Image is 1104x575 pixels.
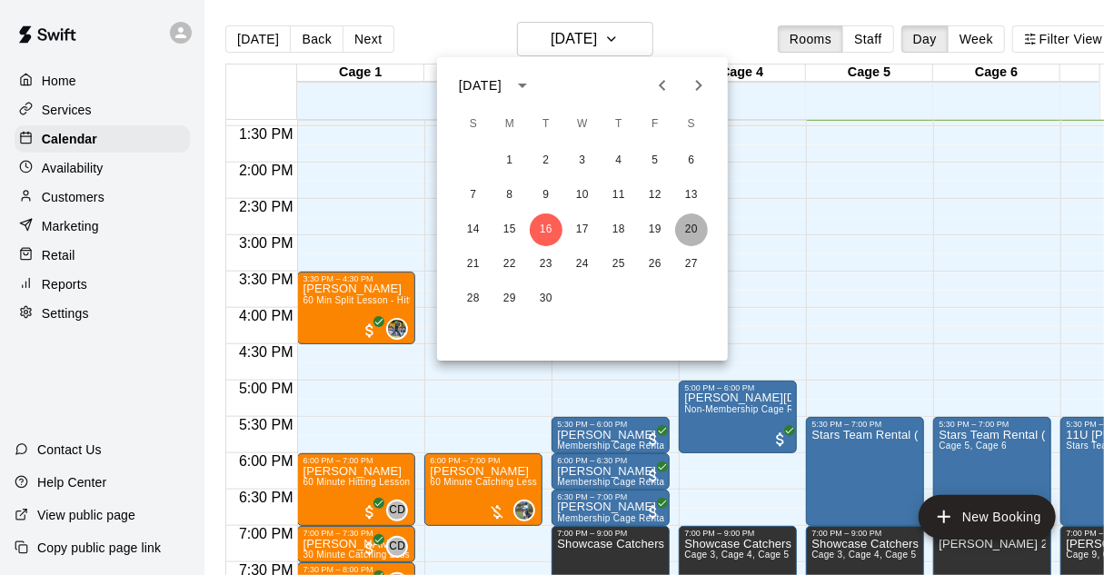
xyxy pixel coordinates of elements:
[493,144,526,177] button: 1
[602,106,635,143] span: Thursday
[457,179,490,212] button: 7
[457,106,490,143] span: Sunday
[530,179,562,212] button: 9
[493,283,526,315] button: 29
[639,213,671,246] button: 19
[602,213,635,246] button: 18
[602,248,635,281] button: 25
[530,106,562,143] span: Tuesday
[675,248,708,281] button: 27
[675,144,708,177] button: 6
[459,76,502,95] div: [DATE]
[457,213,490,246] button: 14
[566,106,599,143] span: Wednesday
[530,283,562,315] button: 30
[457,248,490,281] button: 21
[457,283,490,315] button: 28
[530,213,562,246] button: 16
[602,179,635,212] button: 11
[493,213,526,246] button: 15
[493,179,526,212] button: 8
[566,144,599,177] button: 3
[681,67,717,104] button: Next month
[639,179,671,212] button: 12
[639,248,671,281] button: 26
[493,248,526,281] button: 22
[493,106,526,143] span: Monday
[639,144,671,177] button: 5
[566,213,599,246] button: 17
[675,213,708,246] button: 20
[675,179,708,212] button: 13
[566,179,599,212] button: 10
[675,106,708,143] span: Saturday
[639,106,671,143] span: Friday
[566,248,599,281] button: 24
[602,144,635,177] button: 4
[530,248,562,281] button: 23
[530,144,562,177] button: 2
[507,70,538,101] button: calendar view is open, switch to year view
[644,67,681,104] button: Previous month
